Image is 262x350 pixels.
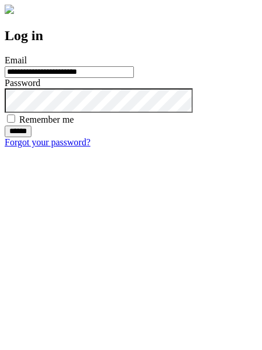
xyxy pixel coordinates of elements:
[5,78,40,88] label: Password
[5,55,27,65] label: Email
[19,115,74,124] label: Remember me
[5,5,14,14] img: logo-4e3dc11c47720685a147b03b5a06dd966a58ff35d612b21f08c02c0306f2b779.png
[5,137,90,147] a: Forgot your password?
[5,28,257,44] h2: Log in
